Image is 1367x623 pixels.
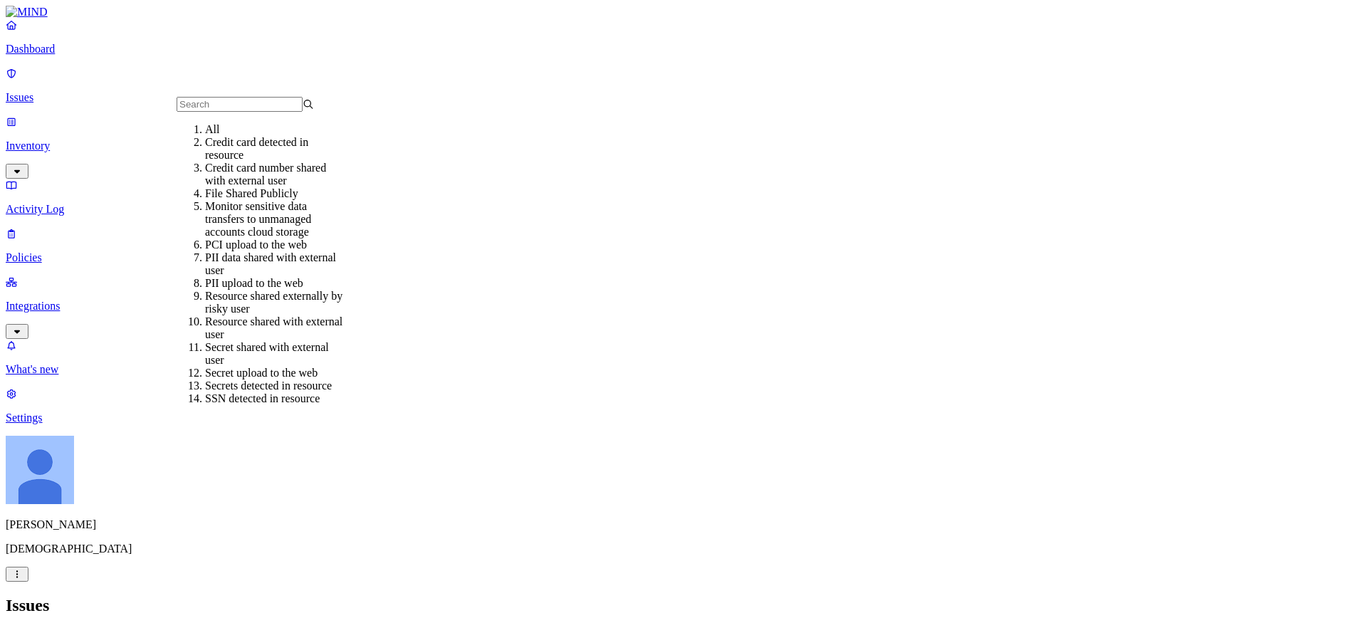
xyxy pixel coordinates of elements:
input: Search [177,97,303,112]
div: SSN detected in resource [205,392,342,405]
p: [DEMOGRAPHIC_DATA] [6,543,1361,555]
a: MIND [6,6,1361,19]
a: Activity Log [6,179,1361,216]
div: PII data shared with external user [205,251,342,277]
p: Inventory [6,140,1361,152]
div: PCI upload to the web [205,239,342,251]
p: Settings [6,412,1361,424]
div: Credit card detected in resource [205,136,342,162]
div: Secret shared with external user [205,341,342,367]
p: [PERSON_NAME] [6,518,1361,531]
div: Secrets detected in resource [205,379,342,392]
a: Inventory [6,115,1361,177]
p: Integrations [6,300,1361,313]
div: Resource shared externally by risky user [205,290,342,315]
div: Resource shared with external user [205,315,342,341]
a: Integrations [6,276,1361,337]
a: What's new [6,339,1361,376]
p: What's new [6,363,1361,376]
a: Settings [6,387,1361,424]
p: Issues [6,91,1361,104]
p: Dashboard [6,43,1361,56]
h2: Issues [6,596,1361,615]
img: MIND [6,6,48,19]
div: PII upload to the web [205,277,342,290]
a: Dashboard [6,19,1361,56]
a: Policies [6,227,1361,264]
a: Issues [6,67,1361,104]
p: Activity Log [6,203,1361,216]
img: Ignacio Rodriguez Paez [6,436,74,504]
div: File Shared Publicly [205,187,342,200]
div: All [205,123,342,136]
div: Monitor sensitive data transfers to unmanaged accounts cloud storage [205,200,342,239]
div: Secret upload to the web [205,367,342,379]
div: Credit card number shared with external user [205,162,342,187]
p: Policies [6,251,1361,264]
